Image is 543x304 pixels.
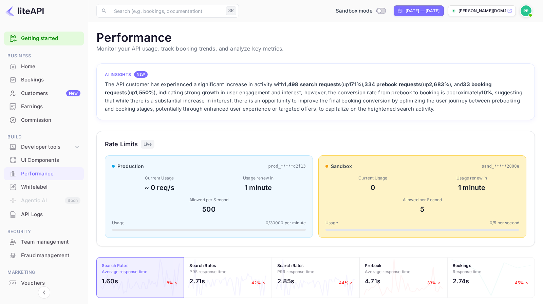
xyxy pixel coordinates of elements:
[21,211,80,218] div: API Logs
[4,73,84,86] a: Bookings
[406,8,439,14] div: [DATE] — [DATE]
[331,163,352,170] span: sandbox
[102,269,147,274] span: Average response time
[325,183,420,193] div: 0
[4,141,84,153] div: Developer tools
[365,269,410,274] span: Average response time
[134,71,148,78] div: NEW
[365,263,381,268] strong: Prebook
[4,180,84,193] a: Whitelabel
[325,220,338,226] span: Usage
[4,208,84,221] a: API Logs
[4,269,84,276] span: Marketing
[38,286,50,299] button: Collapse navigation
[226,6,236,15] div: ⌘K
[515,280,529,286] p: 45%
[251,280,266,286] p: 42%
[21,170,80,178] div: Performance
[4,100,84,113] a: Earnings
[4,180,84,194] div: Whitelabel
[4,154,84,167] div: UI Components
[102,277,118,286] h2: 1.60s
[21,143,74,151] div: Developer tools
[21,90,80,97] div: Customers
[189,269,226,274] span: P95 response time
[110,4,223,18] input: Search (e.g. bookings, documentation)
[4,228,84,235] span: Security
[365,277,380,286] h2: 4.71s
[4,235,84,249] div: Team management
[4,114,84,126] a: Commission
[349,81,361,88] strong: 171%
[325,175,420,181] div: Current Usage
[266,220,306,226] span: 0 / 30000 per minute
[325,204,519,214] div: 5
[21,252,80,260] div: Fraud management
[4,52,84,60] span: Business
[211,183,306,193] div: 1 minute
[211,175,306,181] div: Usage renew in
[277,263,304,268] strong: Search Rates
[21,238,80,246] div: Team management
[4,60,84,73] a: Home
[141,140,155,149] div: Live
[4,167,84,180] a: Performance
[4,249,84,262] a: Fraud management
[521,5,531,16] img: Paul Peddrick
[277,269,315,274] span: P99 response time
[21,76,80,84] div: Bookings
[4,87,84,99] a: CustomersNew
[4,277,84,289] a: Vouchers
[4,114,84,127] div: Commission
[425,183,520,193] div: 1 minute
[364,81,421,88] strong: 334 prebook requests
[4,277,84,290] div: Vouchers
[112,183,207,193] div: ~ 0 req/s
[4,32,84,45] div: Getting started
[339,280,354,286] p: 44%
[394,5,444,16] div: Click to change the date range period
[458,8,506,14] p: [PERSON_NAME][DOMAIN_NAME]...
[102,263,129,268] strong: Search Rates
[481,89,492,96] strong: 10%
[112,220,125,226] span: Usage
[21,63,80,71] div: Home
[453,263,471,268] strong: Bookings
[453,269,482,274] span: Response time
[333,7,388,15] div: Switch to Production mode
[21,279,80,287] div: Vouchers
[96,30,535,44] h1: Performance
[490,220,519,226] span: 0 / 5 per second
[284,81,341,88] strong: 1,498 search requests
[4,154,84,166] a: UI Components
[21,183,80,191] div: Whitelabel
[21,35,80,42] a: Getting started
[112,197,306,203] div: Allowed per Second
[105,72,131,78] h4: AI Insights
[21,103,80,111] div: Earnings
[4,235,84,248] a: Team management
[96,44,535,53] p: Monitor your API usage, track booking trends, and analyze key metrics.
[189,277,205,286] h2: 2.71s
[21,156,80,164] div: UI Components
[105,80,526,113] div: The API customer has experienced a significant increase in activity with (up ), (up ), and (up ),...
[453,277,469,286] h2: 2.74s
[325,197,519,203] div: Allowed per Second
[117,163,144,170] span: production
[167,280,179,286] p: 8%
[4,73,84,87] div: Bookings
[429,81,449,88] strong: 2,683%
[135,89,154,96] strong: 1,550%
[21,116,80,124] div: Commission
[189,263,216,268] strong: Search Rates
[277,277,295,286] h2: 2.85s
[336,7,373,15] span: Sandbox mode
[66,90,80,96] div: New
[425,175,520,181] div: Usage renew in
[4,167,84,180] div: Performance
[4,87,84,100] div: CustomersNew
